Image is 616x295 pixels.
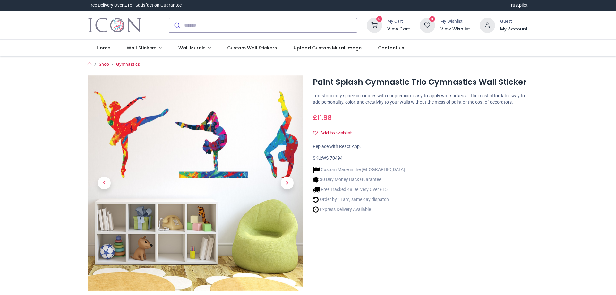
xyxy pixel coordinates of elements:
img: Icon Wall Stickers [88,16,141,34]
button: Add to wishlistAdd to wishlist [313,128,357,139]
div: My Cart [387,18,410,25]
sup: 0 [429,16,435,22]
a: Wall Murals [170,40,219,56]
span: £ [313,113,332,122]
span: Upload Custom Mural Image [294,45,362,51]
sup: 0 [376,16,382,22]
a: Wall Stickers [118,40,170,56]
i: Add to wishlist [313,131,318,135]
img: Paint Splash Gymnastic Trio Gymnastics Wall Sticker [88,75,303,291]
span: Wall Murals [178,45,206,51]
span: Wall Stickers [127,45,157,51]
div: SKU: [313,155,528,161]
a: View Wishlist [440,26,470,32]
h1: Paint Splash Gymnastic Trio Gymnastics Wall Sticker [313,77,528,88]
span: Next [281,177,294,189]
span: Custom Wall Stickers [227,45,277,51]
a: Next [271,108,303,258]
span: WS-70494 [322,155,343,161]
li: Free Tracked 48 Delivery Over £15 [313,186,405,193]
li: Custom Made in the [GEOGRAPHIC_DATA] [313,166,405,173]
span: Contact us [378,45,404,51]
div: Free Delivery Over £15 - Satisfaction Guarantee [88,2,182,9]
a: Gymnastics [116,62,140,67]
a: View Cart [387,26,410,32]
a: Trustpilot [509,2,528,9]
div: My Wishlist [440,18,470,25]
div: Guest [500,18,528,25]
span: Home [97,45,110,51]
button: Submit [169,18,184,32]
p: Transform any space in minutes with our premium easy-to-apply wall stickers — the most affordable... [313,93,528,105]
a: Previous [88,108,120,258]
a: 0 [367,22,382,27]
div: Replace with React App. [313,143,528,150]
li: Order by 11am, same day dispatch [313,196,405,203]
a: Logo of Icon Wall Stickers [88,16,141,34]
li: 30 Day Money Back Guarantee [313,176,405,183]
a: 0 [420,22,435,27]
li: Express Delivery Available [313,206,405,213]
a: Shop [99,62,109,67]
a: My Account [500,26,528,32]
span: Previous [98,177,111,189]
span: 11.98 [317,113,332,122]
